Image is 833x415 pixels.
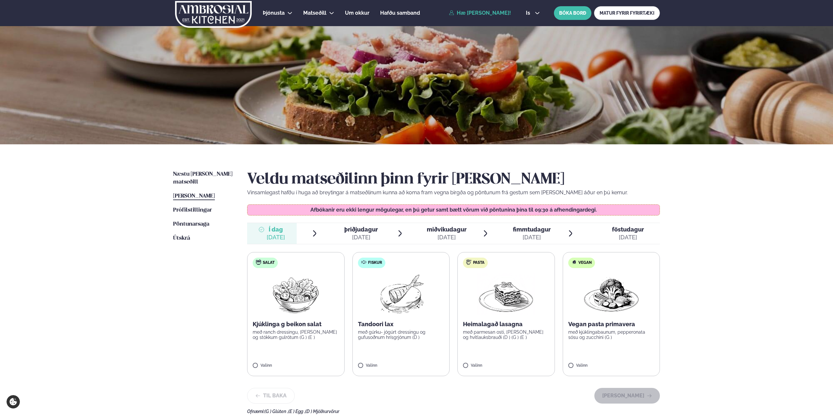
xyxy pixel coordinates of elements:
[7,395,20,408] a: Cookie settings
[173,170,234,186] a: Næstu [PERSON_NAME] matseðill
[263,10,285,16] span: Þjónusta
[477,273,535,315] img: Lasagna.png
[427,233,467,241] div: [DATE]
[449,10,511,16] a: Hæ [PERSON_NAME]!
[344,226,378,233] span: þriðjudagur
[173,192,215,200] a: [PERSON_NAME]
[568,320,655,328] p: Vegan pasta primavera
[594,388,660,404] button: [PERSON_NAME]
[513,226,551,233] span: fimmtudagur
[254,207,653,213] p: Afbókanir eru ekki lengur mögulegar, en þú getur samt bætt vörum við pöntunina þína til 09:30 á a...
[288,409,305,414] span: (E ) Egg ,
[521,10,545,16] button: is
[247,388,295,404] button: Til baka
[256,260,261,265] img: salad.svg
[526,10,532,16] span: is
[173,171,232,185] span: Næstu [PERSON_NAME] matseðill
[173,220,209,228] a: Pöntunarsaga
[264,409,288,414] span: (G ) Glúten ,
[463,320,549,328] p: Heimalagað lasagna
[358,320,444,328] p: Tandoori lax
[380,9,420,17] a: Hafðu samband
[267,226,285,233] span: Í dag
[380,10,420,16] span: Hafðu samband
[173,193,215,199] span: [PERSON_NAME]
[578,260,592,265] span: Vegan
[303,9,326,17] a: Matseðill
[305,409,339,414] span: (D ) Mjólkurvörur
[263,260,275,265] span: Salat
[361,260,366,265] img: fish.svg
[173,207,212,213] span: Prófílstillingar
[253,320,339,328] p: Kjúklinga g beikon salat
[344,233,378,241] div: [DATE]
[583,273,640,315] img: Vegan.png
[612,226,644,233] span: föstudagur
[173,235,190,241] span: Útskrá
[358,329,444,340] p: með gúrku- jógúrt dressingu og gufusoðnum hrísgrjónum (D )
[173,234,190,242] a: Útskrá
[267,233,285,241] div: [DATE]
[568,329,655,340] p: með kjúklingabaunum, pepperonata sósu og zucchini (G )
[173,221,209,227] span: Pöntunarsaga
[303,10,326,16] span: Matseðill
[345,10,369,16] span: Um okkur
[594,6,660,20] a: MATUR FYRIR FYRIRTÆKI
[612,233,644,241] div: [DATE]
[267,273,325,315] img: Salad.png
[173,206,212,214] a: Prófílstillingar
[554,6,591,20] button: BÓKA BORÐ
[247,189,660,197] p: Vinsamlegast hafðu í huga að breytingar á matseðlinum kunna að koma fram vegna birgða og pöntunum...
[427,226,467,233] span: miðvikudagur
[247,409,660,414] div: Ofnæmi:
[473,260,484,265] span: Pasta
[513,233,551,241] div: [DATE]
[263,9,285,17] a: Þjónusta
[368,260,382,265] span: Fiskur
[466,260,471,265] img: pasta.svg
[372,273,430,315] img: Fish.png
[247,170,660,189] h2: Veldu matseðilinn þinn fyrir [PERSON_NAME]
[463,329,549,340] p: með parmesan osti, [PERSON_NAME] og hvítlauksbrauði (D ) (G ) (E )
[253,329,339,340] p: með ranch dressingu, [PERSON_NAME] og stökkum gulrótum (G ) (E )
[572,260,577,265] img: Vegan.svg
[174,1,252,28] img: logo
[345,9,369,17] a: Um okkur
